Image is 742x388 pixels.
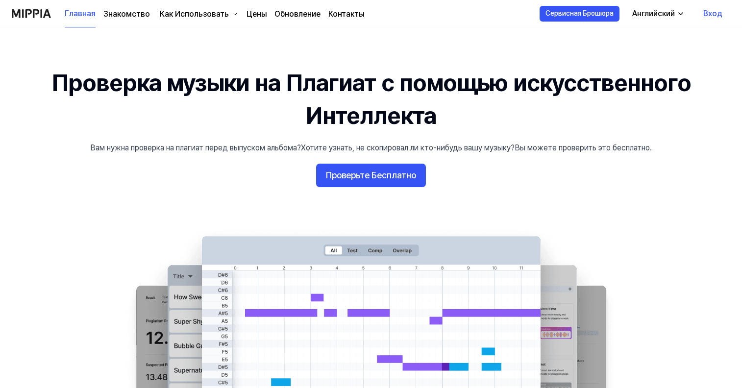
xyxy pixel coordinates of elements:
[65,0,96,27] a: Главная
[51,69,691,130] ya-tr-span: Проверка музыки на Плагиат с помощью искусственного Интеллекта
[247,9,267,19] ya-tr-span: Цены
[103,9,150,19] ya-tr-span: Знакомство
[316,164,426,187] button: Проверьте Бесплатно
[247,8,267,20] a: Цены
[703,8,722,20] ya-tr-span: Вход
[632,9,675,18] ya-tr-span: Английский
[624,4,691,24] button: Английский
[328,9,364,19] ya-tr-span: Контакты
[545,9,614,19] ya-tr-span: Сервисная Брошюра
[328,8,364,20] a: Контакты
[65,8,96,20] ya-tr-span: Главная
[160,9,229,19] ya-tr-span: Как Использовать
[515,143,652,152] ya-tr-span: Вы можете проверить это бесплатно.
[158,8,239,20] button: Как Использовать
[326,169,416,183] ya-tr-span: Проверьте Бесплатно
[274,9,321,19] ya-tr-span: Обновление
[301,143,515,152] ya-tr-span: Хотите узнать, не скопировал ли кто-нибудь вашу музыку?
[274,8,321,20] a: Обновление
[540,6,619,22] button: Сервисная Брошюра
[90,143,301,152] ya-tr-span: Вам нужна проверка на плагиат перед выпуском альбома?
[103,8,150,20] a: Знакомство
